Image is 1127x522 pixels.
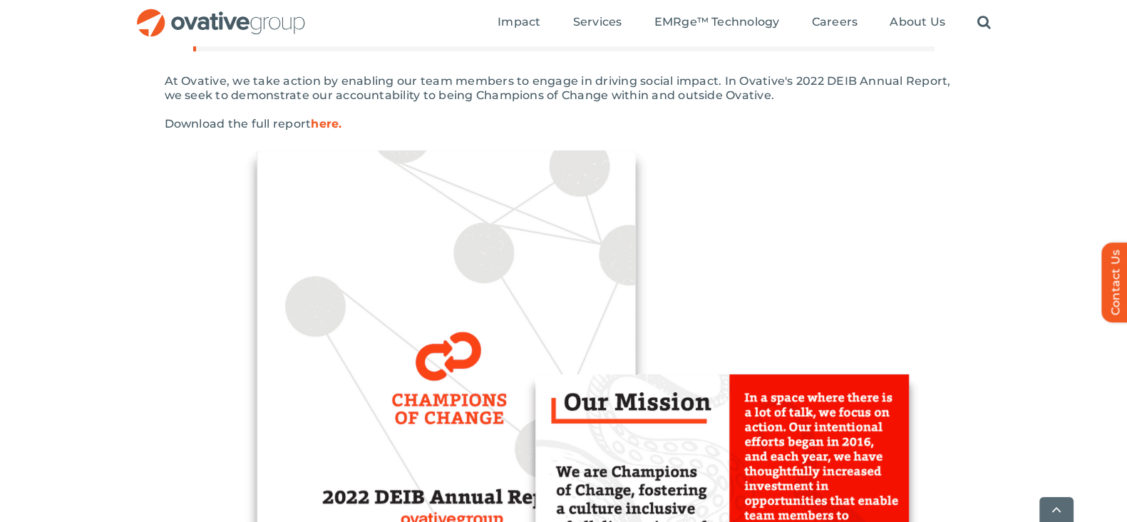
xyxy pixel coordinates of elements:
a: Careers [812,15,858,31]
a: Search [977,15,991,31]
span: EMRge™ Technology [654,15,779,29]
a: OG_Full_horizontal_RGB [135,7,307,21]
span: At Ovative, we take action by enabling our team members to engage in driving social impact. In Ov... [165,74,951,102]
span: Impact [498,15,540,29]
a: here. [311,117,341,130]
span: Download the full report [165,117,342,130]
a: Impact [498,15,540,31]
a: About Us [890,15,945,31]
a: EMRge™ Technology [654,15,779,31]
span: About Us [890,15,945,29]
span: Careers [812,15,858,29]
a: Services [573,15,622,31]
span: Services [573,15,622,29]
